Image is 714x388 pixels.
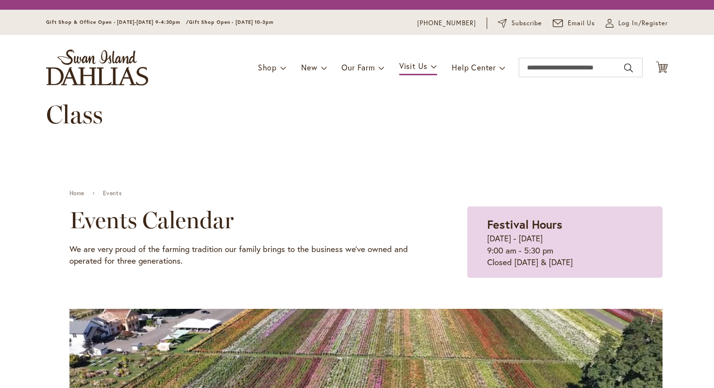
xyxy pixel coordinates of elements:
span: Our Farm [341,62,374,72]
span: Visit Us [399,61,427,71]
span: Help Center [452,62,496,72]
span: Subscribe [511,18,542,28]
button: Search [624,60,633,76]
a: Subscribe [498,18,542,28]
a: store logo [46,50,148,85]
span: Log In/Register [618,18,668,28]
span: Gift Shop Open - [DATE] 10-3pm [189,19,273,25]
p: [DATE] - [DATE] 9:00 am - 5:30 pm Closed [DATE] & [DATE] [487,233,643,268]
a: Home [69,190,85,197]
p: We are very proud of the farming tradition our family brings to the business we've owned and oper... [69,243,419,267]
span: Gift Shop & Office Open - [DATE]-[DATE] 9-4:30pm / [46,19,189,25]
span: Class [46,99,103,130]
a: Log In/Register [606,18,668,28]
span: Email Us [568,18,595,28]
h2: Events Calendar [69,206,419,234]
span: Shop [258,62,277,72]
strong: Festival Hours [487,217,562,232]
a: Email Us [553,18,595,28]
span: New [301,62,317,72]
a: Events [103,190,122,197]
a: [PHONE_NUMBER] [417,18,476,28]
